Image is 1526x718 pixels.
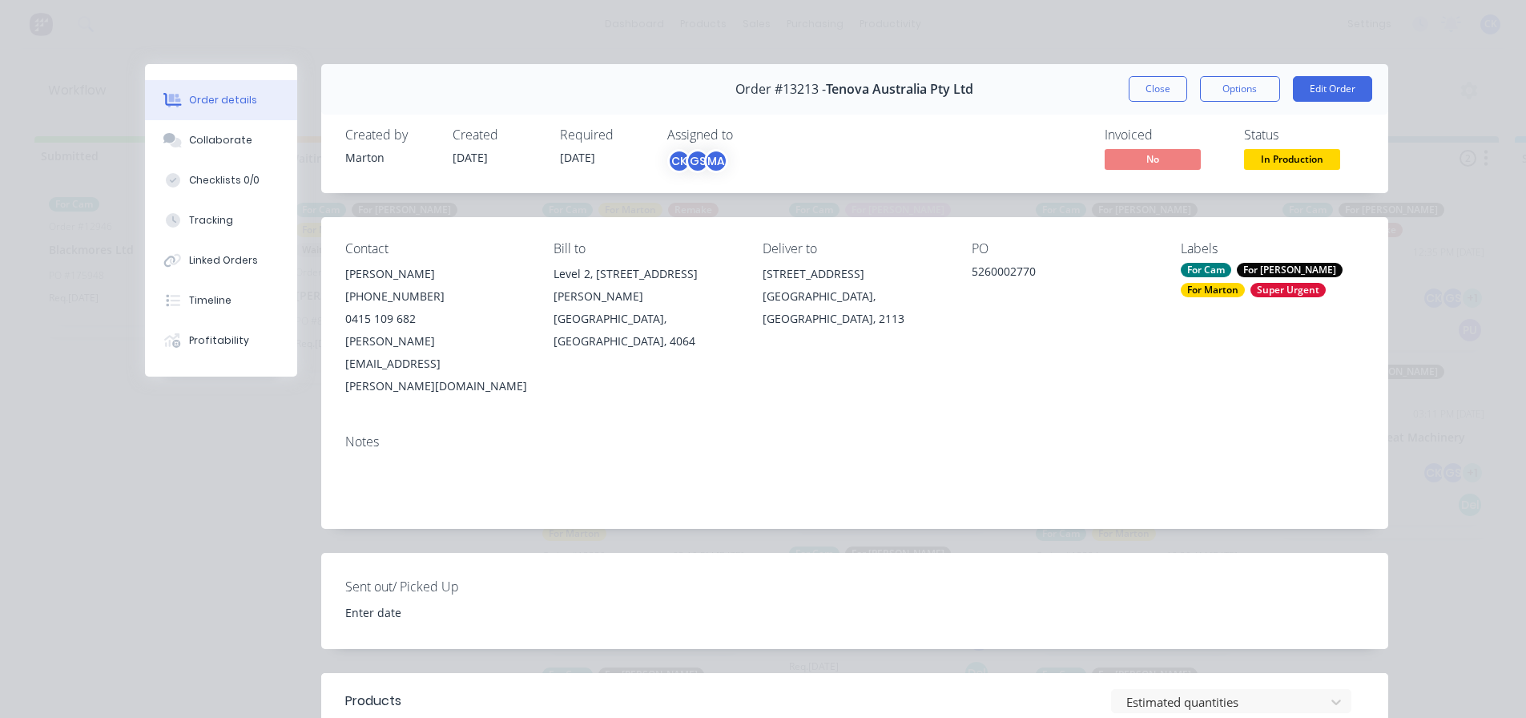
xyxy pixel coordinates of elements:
div: Labels [1181,241,1364,256]
div: For Marton [1181,283,1245,297]
button: Collaborate [145,120,297,160]
button: Close [1129,76,1187,102]
span: Tenova Australia Pty Ltd [826,82,973,97]
div: Created by [345,127,433,143]
button: Order details [145,80,297,120]
button: In Production [1244,149,1340,173]
div: Order details [189,93,257,107]
div: Checklists 0/0 [189,173,260,188]
span: [DATE] [560,150,595,165]
div: [GEOGRAPHIC_DATA], [GEOGRAPHIC_DATA], 2113 [763,285,946,330]
div: [GEOGRAPHIC_DATA], [GEOGRAPHIC_DATA], 4064 [554,308,737,353]
button: Linked Orders [145,240,297,280]
div: Contact [345,241,529,256]
div: [PERSON_NAME][PHONE_NUMBER]0415 109 682[PERSON_NAME][EMAIL_ADDRESS][PERSON_NAME][DOMAIN_NAME] [345,263,529,397]
button: Checklists 0/0 [145,160,297,200]
button: Edit Order [1293,76,1372,102]
div: Deliver to [763,241,946,256]
span: In Production [1244,149,1340,169]
div: Status [1244,127,1364,143]
div: Collaborate [189,133,252,147]
div: [PERSON_NAME] [345,263,529,285]
div: Timeline [189,293,232,308]
button: CKGSMA [667,149,728,173]
div: Assigned to [667,127,827,143]
span: No [1105,149,1201,169]
div: Marton [345,149,433,166]
div: Level 2, [STREET_ADDRESS][PERSON_NAME] [554,263,737,308]
div: Products [345,692,401,711]
div: Invoiced [1105,127,1225,143]
div: [STREET_ADDRESS] [763,263,946,285]
div: Tracking [189,213,233,228]
button: Options [1200,76,1280,102]
div: Linked Orders [189,253,258,268]
div: 5260002770 [972,263,1155,285]
div: Created [453,127,541,143]
button: Timeline [145,280,297,321]
div: Required [560,127,648,143]
div: PO [972,241,1155,256]
div: 0415 109 682 [345,308,529,330]
div: Super Urgent [1250,283,1326,297]
div: GS [686,149,710,173]
div: Profitability [189,333,249,348]
input: Enter date [334,600,533,624]
div: For [PERSON_NAME] [1237,263,1343,277]
label: Sent out/ Picked Up [345,577,546,596]
div: [STREET_ADDRESS][GEOGRAPHIC_DATA], [GEOGRAPHIC_DATA], 2113 [763,263,946,330]
div: Bill to [554,241,737,256]
div: For Cam [1181,263,1231,277]
span: Order #13213 - [735,82,826,97]
div: [PERSON_NAME][EMAIL_ADDRESS][PERSON_NAME][DOMAIN_NAME] [345,330,529,397]
span: [DATE] [453,150,488,165]
div: [PHONE_NUMBER] [345,285,529,308]
button: Tracking [145,200,297,240]
div: CK [667,149,691,173]
div: Notes [345,434,1364,450]
button: Profitability [145,321,297,361]
div: MA [704,149,728,173]
div: Level 2, [STREET_ADDRESS][PERSON_NAME][GEOGRAPHIC_DATA], [GEOGRAPHIC_DATA], 4064 [554,263,737,353]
